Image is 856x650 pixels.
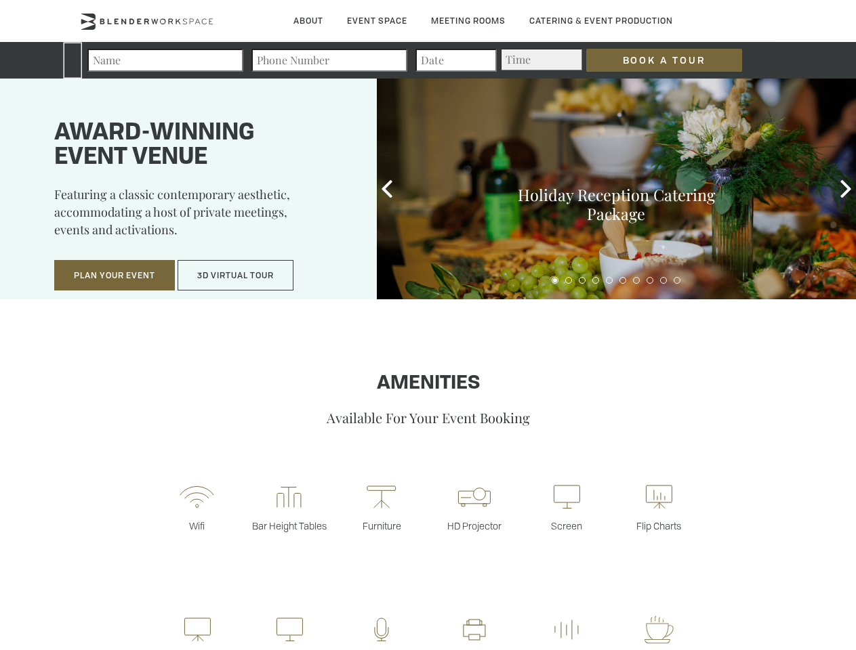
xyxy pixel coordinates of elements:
p: Bar Height Tables [243,519,335,532]
p: Flip Charts [613,519,705,532]
button: 3D Virtual Tour [178,260,293,291]
input: Phone Number [251,49,407,72]
input: Name [87,49,243,72]
h1: Award-winning event venue [54,121,343,170]
p: Featuring a classic contemporary aesthetic, accommodating a host of private meetings, events and ... [54,186,343,248]
p: Available For Your Event Booking [43,408,813,427]
h1: Amenities [43,373,813,395]
a: Holiday Reception Catering Package [518,184,715,224]
p: HD Projector [428,519,521,532]
button: Plan Your Event [54,260,175,291]
p: Wifi [150,519,243,532]
p: Screen [521,519,613,532]
input: Book a Tour [586,49,742,72]
input: Date [415,49,497,72]
p: Furniture [335,519,428,532]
